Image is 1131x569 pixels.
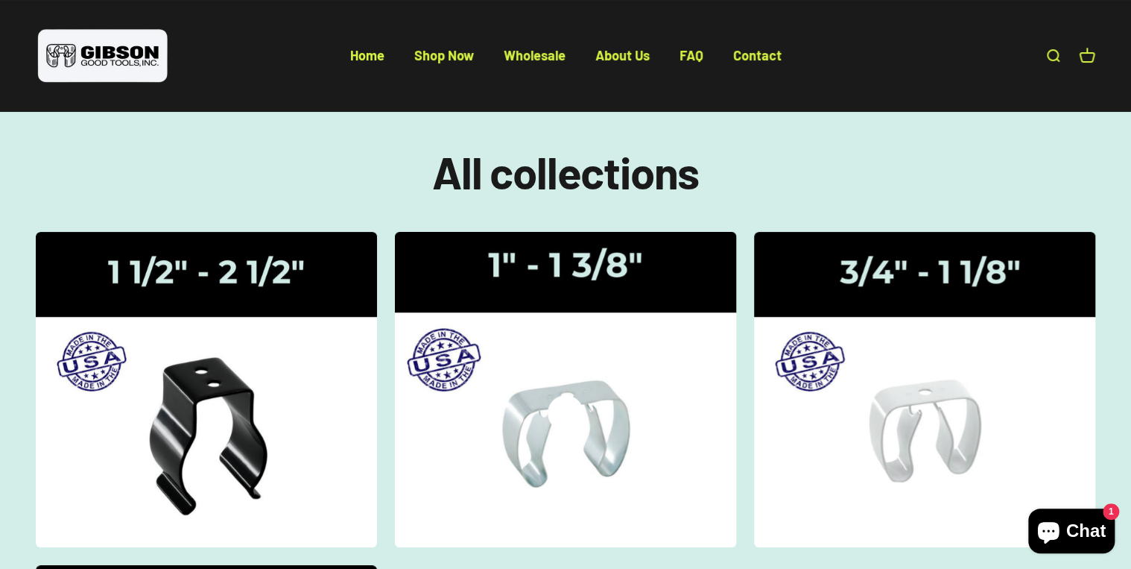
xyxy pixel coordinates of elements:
[1024,509,1119,557] inbox-online-store-chat: Shopify online store chat
[36,147,1095,196] h1: All collections
[384,222,746,556] img: Gripper Clips | 1" - 1 3/8"
[733,47,782,63] a: Contact
[350,47,384,63] a: Home
[504,47,565,63] a: Wholesale
[395,232,736,547] a: Gripper Clips | 1" - 1 3/8"
[36,232,377,547] img: Gibson gripper clips one and a half inch to two and a half inches
[754,232,1095,547] img: Gripper Clips | 3/4" - 1 1/8"
[414,47,474,63] a: Shop Now
[595,47,650,63] a: About Us
[679,47,703,63] a: FAQ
